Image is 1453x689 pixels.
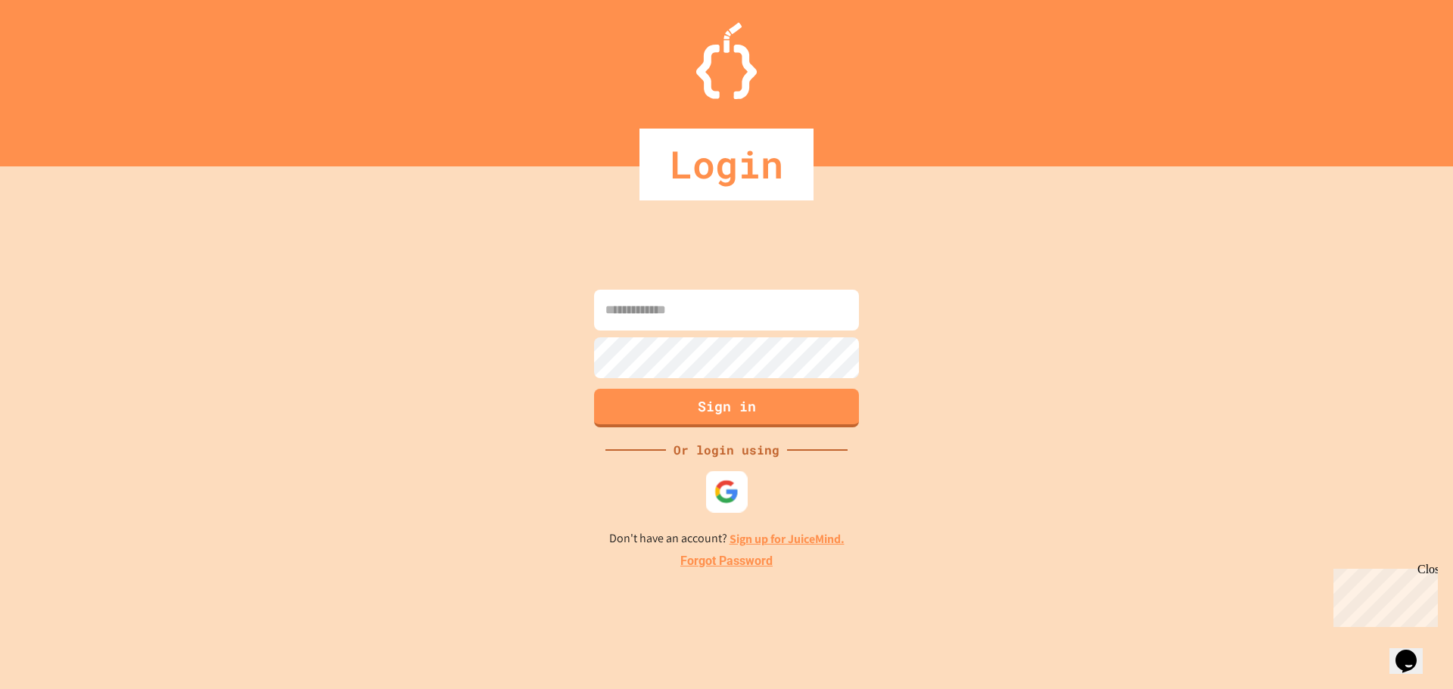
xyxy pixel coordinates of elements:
[666,441,787,459] div: Or login using
[6,6,104,96] div: Chat with us now!Close
[1389,628,1438,674] iframe: chat widget
[680,552,773,570] a: Forgot Password
[730,531,845,547] a: Sign up for JuiceMind.
[1327,563,1438,627] iframe: chat widget
[609,529,845,548] p: Don't have an account?
[696,23,757,99] img: Logo.svg
[639,129,814,200] div: Login
[714,479,739,504] img: google-icon.svg
[594,389,859,427] button: Sign in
